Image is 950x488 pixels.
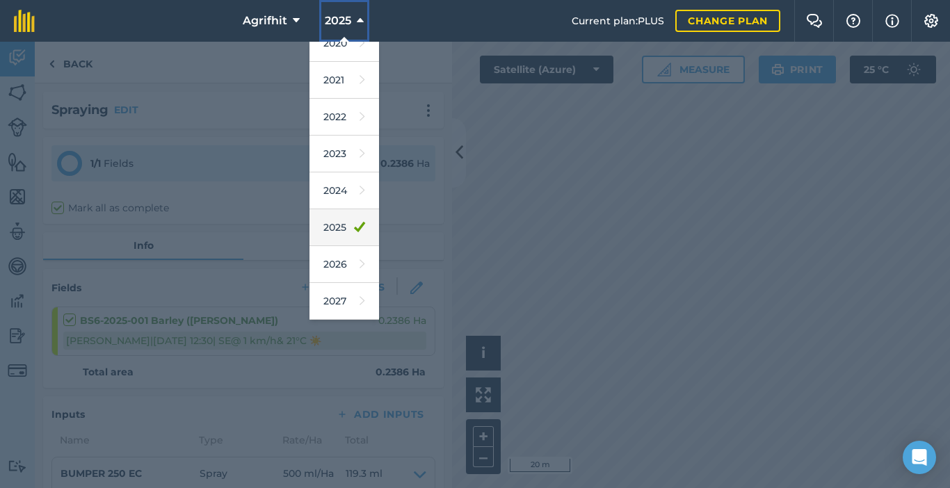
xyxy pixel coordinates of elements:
img: fieldmargin Logo [14,10,35,32]
img: svg+xml;base64,PHN2ZyB4bWxucz0iaHR0cDovL3d3dy53My5vcmcvMjAwMC9zdmciIHdpZHRoPSIxNyIgaGVpZ2h0PSIxNy... [885,13,899,29]
img: Two speech bubbles overlapping with the left bubble in the forefront [806,14,823,28]
img: A cog icon [923,14,940,28]
div: Open Intercom Messenger [903,441,936,474]
a: Change plan [675,10,780,32]
a: 2025 [309,209,379,246]
span: Current plan : PLUS [572,13,664,29]
a: 2026 [309,246,379,283]
span: 2025 [325,13,351,29]
a: 2023 [309,136,379,172]
a: 2024 [309,172,379,209]
a: 2020 [309,25,379,62]
a: 2027 [309,283,379,320]
a: 2022 [309,99,379,136]
a: 2021 [309,62,379,99]
img: A question mark icon [845,14,862,28]
span: Agrifhit [243,13,287,29]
